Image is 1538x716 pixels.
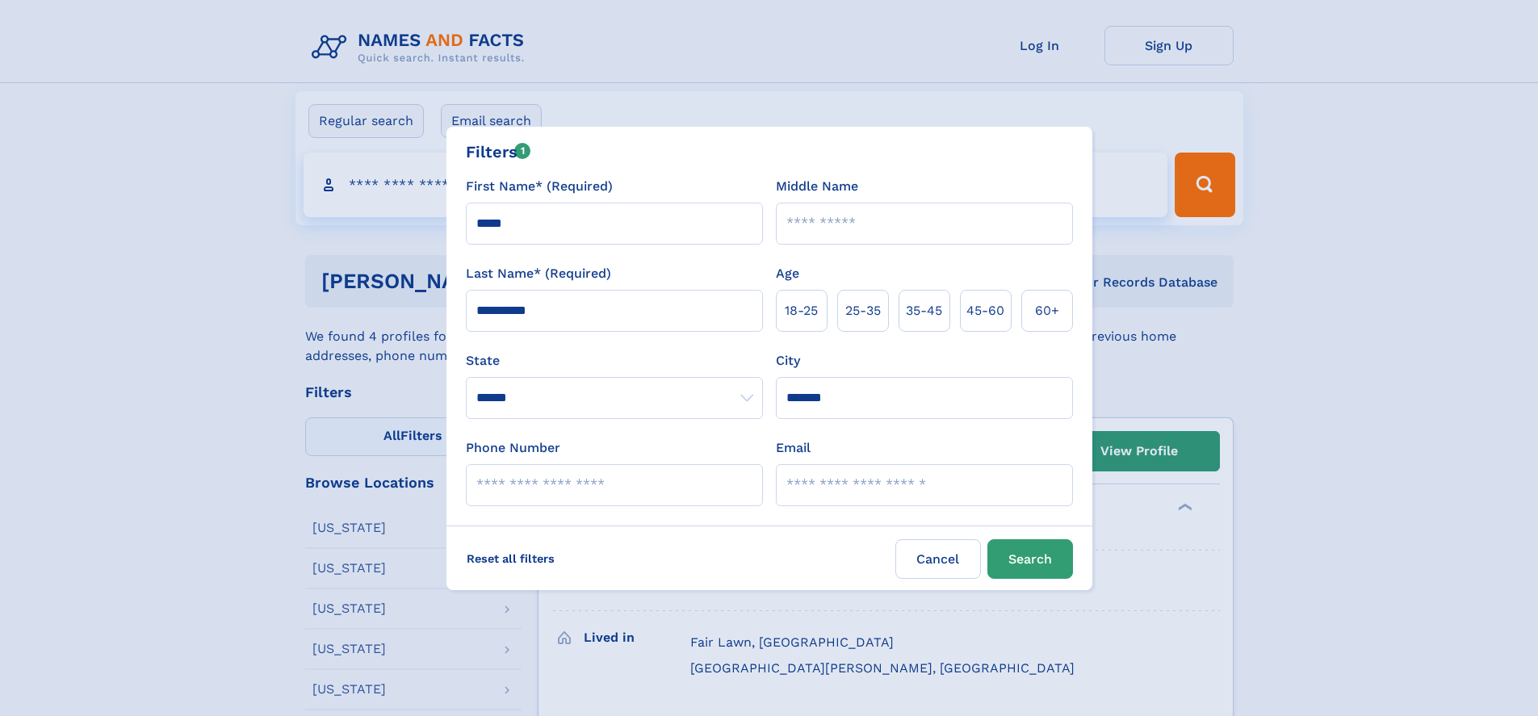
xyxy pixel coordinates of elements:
[966,301,1004,320] span: 45‑60
[776,177,858,196] label: Middle Name
[895,539,981,579] label: Cancel
[906,301,942,320] span: 35‑45
[466,264,611,283] label: Last Name* (Required)
[466,140,531,164] div: Filters
[776,264,799,283] label: Age
[845,301,881,320] span: 25‑35
[466,438,560,458] label: Phone Number
[466,177,613,196] label: First Name* (Required)
[456,539,565,578] label: Reset all filters
[1035,301,1059,320] span: 60+
[776,351,800,371] label: City
[776,438,811,458] label: Email
[785,301,818,320] span: 18‑25
[987,539,1073,579] button: Search
[466,351,763,371] label: State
